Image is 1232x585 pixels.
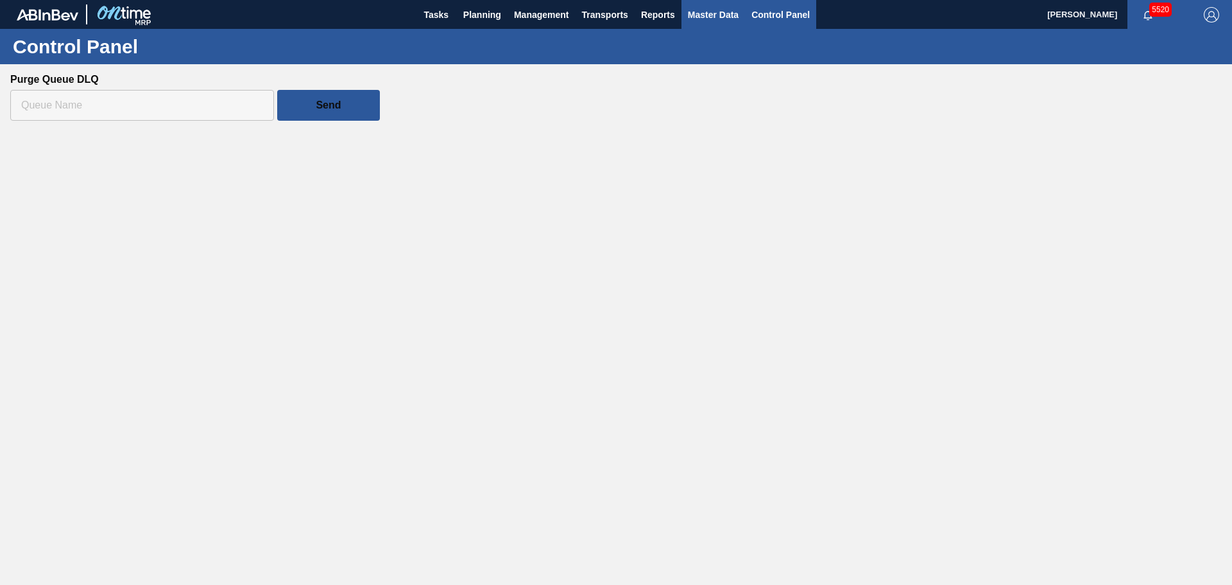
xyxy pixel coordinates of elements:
span: Reports [641,7,675,22]
span: Management [514,7,569,22]
span: Master Data [688,7,739,22]
h1: Control Panel [13,39,241,54]
span: Control Panel [751,7,810,22]
clb-button: Send [277,90,380,121]
img: Logout [1204,7,1219,22]
span: Planning [463,7,501,22]
img: TNhmsLtSVTkK8tSr43FrP2fwEKptu5GPRR3wAAAABJRU5ErkJggg== [17,9,78,21]
span: Transports [582,7,628,22]
span: Tasks [422,7,450,22]
button: Notifications [1127,6,1168,24]
span: 5520 [1149,3,1172,17]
